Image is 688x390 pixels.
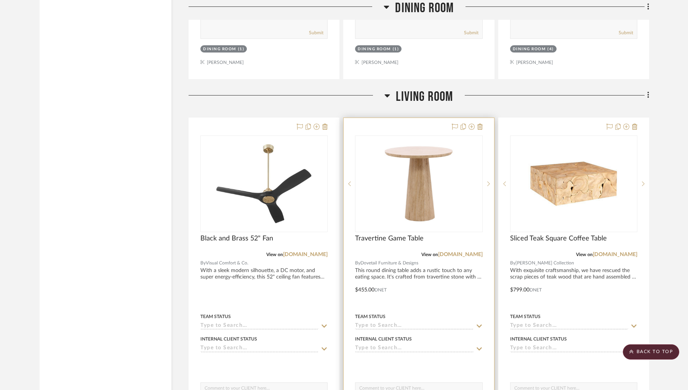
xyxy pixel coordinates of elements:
input: Type to Search… [200,345,318,352]
div: (4) [547,46,554,52]
button: Submit [619,29,633,36]
input: Type to Search… [510,345,628,352]
div: Team Status [200,313,231,320]
span: Black and Brass 52" Fan [200,234,273,243]
a: [DOMAIN_NAME] [283,252,328,257]
span: By [510,259,515,267]
span: View on [266,252,283,257]
input: Type to Search… [355,323,473,330]
span: Living Room [396,89,453,105]
span: View on [576,252,593,257]
span: [PERSON_NAME] Collection [515,259,574,267]
a: [DOMAIN_NAME] [438,252,483,257]
div: Internal Client Status [355,336,412,342]
span: By [355,259,360,267]
span: View on [421,252,438,257]
span: By [200,259,206,267]
div: Team Status [510,313,541,320]
div: Dining Room [513,46,546,52]
span: Visual Comfort & Co. [206,259,248,267]
img: Black and Brass 52" Fan [216,136,312,231]
img: Travertine Game Table [371,136,466,231]
input: Type to Search… [355,345,473,352]
div: Dining Room [203,46,236,52]
span: Dovetail Furniture & Designs [360,259,418,267]
input: Type to Search… [200,323,318,330]
span: Travertine Game Table [355,234,424,243]
button: Submit [464,29,478,36]
div: (1) [393,46,399,52]
div: Team Status [355,313,386,320]
span: Sliced Teak Square Coffee Table [510,234,607,243]
div: Dining Room [358,46,391,52]
div: Internal Client Status [200,336,257,342]
scroll-to-top-button: BACK TO TOP [623,344,679,360]
div: Internal Client Status [510,336,567,342]
button: Submit [309,29,323,36]
div: (1) [238,46,245,52]
img: Sliced Teak Square Coffee Table [511,143,637,224]
a: [DOMAIN_NAME] [593,252,637,257]
input: Type to Search… [510,323,628,330]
